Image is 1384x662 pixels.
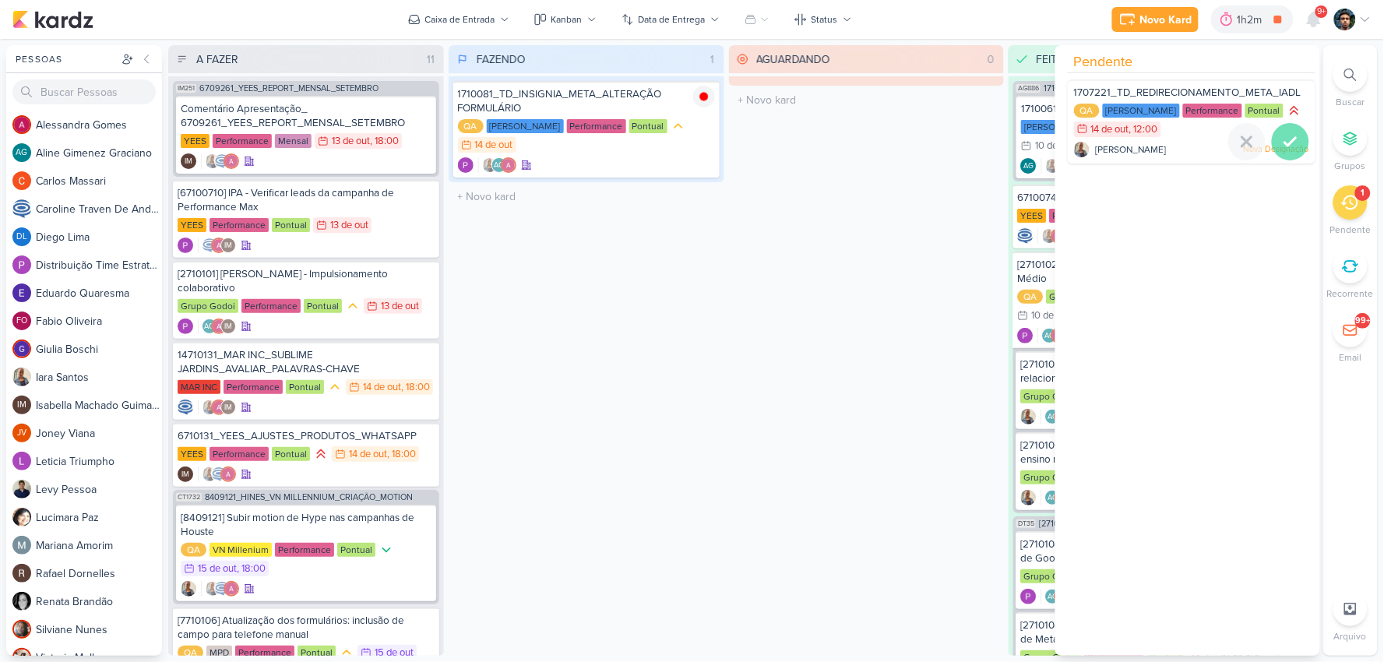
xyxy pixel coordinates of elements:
div: Isabella Machado Guimarães [220,238,236,253]
li: Ctrl + F [1323,58,1378,109]
div: Aline Gimenez Graciano [12,143,31,162]
div: Isabella Machado Guimarães [181,153,196,169]
div: C a r o l i n e T r a v e n D e A n d r a d e [36,201,162,217]
div: , 18:00 [387,449,416,460]
p: IM [17,401,26,410]
div: [7710106] Atualização dos formulários: inclusão de campo para telefone manual [178,614,435,642]
div: 14 de out [475,140,513,150]
img: Caroline Traven De Andrade [214,153,230,169]
div: Colaboradores: Iara Santos, Caroline Traven De Andrade, Alessandra Gomes [198,467,236,482]
div: 13 de out [332,136,370,146]
div: Isabella Machado Guimarães [220,400,236,415]
div: Colaboradores: Iara Santos, Aline Gimenez Graciano, Alessandra Gomes [478,157,516,173]
p: AG [1045,333,1055,340]
div: Performance [567,119,626,133]
span: 8409121_HINES_VN MILLENNIUM_CRIAÇÃO_MOTION [205,493,413,502]
img: Caroline Traven De Andrade [12,199,31,218]
span: CT1732 [176,493,202,502]
img: Renata Brandão [12,592,31,611]
span: 1710061_TD_REMOÇÃO_IMAGEM_PISCINA_IADL [1044,84,1231,93]
div: 15 de out [198,564,237,574]
div: Criador(a): Iara Santos [1021,490,1037,505]
div: Criador(a): Distribuição Time Estratégico [458,157,474,173]
div: I a r a S a n t o s [36,369,162,386]
p: Pendente [1330,223,1372,237]
div: Grupo Godoi [178,299,238,313]
p: AG [1048,495,1058,502]
div: Aline Gimenez Graciano [1045,409,1061,424]
div: Prioridade Alta [1287,103,1302,118]
div: 10 de out [1032,311,1071,321]
img: Silviane Nunes [12,620,31,639]
img: Alessandra Gomes [12,115,31,134]
div: 1710061_TD_REMOÇÃO_IMAGEM_PISCINA_IADL_GOOGLE [1021,102,1272,116]
img: Alessandra Gomes [211,319,227,334]
div: YEES [178,447,206,461]
img: Caroline Traven De Andrade [214,581,230,597]
div: [2710102] Vital Brazil - Pausar 100% campanha de ensino médio de Meta [1021,438,1272,467]
div: Pontual [298,646,336,660]
div: Pontual [629,119,667,133]
div: [2710104] AB Sabin - Aumentar o raio das campanhas de Meta Ads [1021,618,1272,646]
div: 15 de out [375,648,414,658]
div: 1 [1361,187,1365,199]
div: Colaboradores: Aline Gimenez Graciano, Alessandra Gomes, Isabella Machado Guimarães [1041,409,1079,424]
div: Colaboradores: Iara Santos, Alessandra Gomes, Isabella Machado Guimarães [1038,228,1076,244]
img: Distribuição Time Estratégico [12,255,31,274]
div: VN Millenium [210,543,272,557]
img: Carlos Massari [12,171,31,190]
div: Pessoas [12,52,118,66]
div: L u c i m a r a P a z [36,509,162,526]
div: Criador(a): Aline Gimenez Graciano [1021,158,1037,174]
p: IM [224,323,232,331]
div: Aline Gimenez Graciano [1045,589,1061,604]
p: IM [181,471,189,479]
div: 0 [981,51,1001,68]
img: Iara Santos [1042,228,1058,244]
div: Performance [241,299,301,313]
div: Aline Gimenez Graciano [202,319,217,334]
div: , 18:00 [237,564,266,574]
div: Joney Viana [12,424,31,442]
div: 14 de out [1091,125,1129,135]
div: 10 de out [1035,141,1074,151]
div: Pontual [286,380,324,394]
div: J o n e y V i a n a [36,425,162,442]
div: Criador(a): Distribuição Time Estratégico [1021,589,1037,604]
div: [PERSON_NAME] [1103,104,1180,118]
div: [PERSON_NAME] [1021,120,1098,134]
img: Alessandra Gomes [224,581,239,597]
div: YEES [181,134,210,148]
div: YEES [178,218,206,232]
div: QA [181,543,206,557]
div: [2710102] Vital Brazil - Pausar segmentações de Ensino Médio [1018,258,1275,286]
img: Iara Santos [202,467,217,482]
div: Prioridade Baixa [379,542,394,558]
div: 14 de out [349,449,387,460]
p: JV [17,429,26,438]
div: R e n a t a B r a n d ã o [36,593,162,610]
div: Performance [224,380,283,394]
span: [PERSON_NAME] [1096,143,1167,157]
div: 6710131_YEES_AJUSTES_PRODUTOS_WHATSAPP [178,429,435,443]
div: M a r i a n a A m o r i m [36,537,162,554]
img: Alessandra Gomes [224,153,239,169]
p: AG [494,162,504,170]
div: Diego Lima [12,227,31,246]
div: Colaboradores: Aline Gimenez Graciano, Alessandra Gomes, Isabella Machado Guimarães [198,319,236,334]
img: Alessandra Gomes [220,467,236,482]
div: Colaboradores: Aline Gimenez Graciano, Alessandra Gomes, Isabella Machado Guimarães [1041,589,1079,604]
div: 11 [421,51,441,68]
input: + Novo kard [452,185,721,208]
div: Isabella Machado Guimarães [178,467,193,482]
div: Performance [275,543,334,557]
div: 13 de out [381,301,419,312]
img: Iara Santos [1045,158,1061,174]
p: Email [1340,350,1362,364]
div: Colaboradores: Aline Gimenez Graciano, Alessandra Gomes, Isabella Machado Guimarães [1041,490,1079,505]
input: Buscar Pessoas [12,79,156,104]
div: , 12:00 [1129,125,1158,135]
div: Criador(a): Distribuição Time Estratégico [178,319,193,334]
span: [2710104] AB Sabin - Aumentar raio de atuação das campanhas [1039,519,1275,528]
div: Performance [235,646,294,660]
